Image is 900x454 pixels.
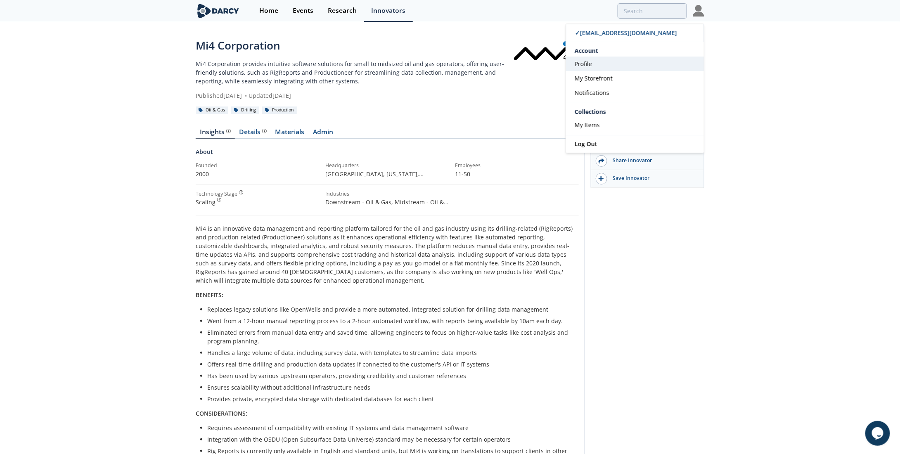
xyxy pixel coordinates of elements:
div: Events [293,7,313,14]
span: Profile [575,60,592,68]
iframe: chat widget [865,421,892,446]
a: Insights [196,129,235,139]
div: Headquarters [325,162,449,169]
a: Materials [271,129,309,139]
strong: CONSIDERATIONS: [196,409,247,417]
button: Save Innovator [591,170,704,188]
div: Research [328,7,357,14]
li: Replaces legacy solutions like OpenWells and provide a more automated, integrated solution for dr... [207,305,573,314]
p: 11-50 [455,170,579,178]
span: Downstream - Oil & Gas, Midstream - Oil & Gas, Upstream - Oil & Gas [325,198,448,215]
a: Details [235,129,271,139]
div: Drilling [231,106,259,114]
li: Provides private, encrypted data storage with dedicated databases for each client [207,395,573,403]
span: My Items [575,121,600,129]
div: Innovators [371,7,405,14]
a: Log Out [566,135,704,153]
div: Founded [196,162,320,169]
div: Account [566,42,704,57]
a: ✓[EMAIL_ADDRESS][DOMAIN_NAME] [566,24,704,42]
a: Profile [566,57,704,71]
div: Save Innovator [607,175,700,182]
a: Notifications [566,85,704,100]
div: Scaling [196,198,320,206]
img: information.svg [226,129,231,133]
span: Log Out [575,140,597,148]
div: About [196,147,579,162]
img: information.svg [239,190,244,195]
li: Has been used by various upstream operators, providing credibility and customer references [207,371,573,380]
div: Share Innovator [607,157,700,164]
img: information.svg [217,198,222,202]
li: Eliminated errors from manual data entry and saved time, allowing engineers to focus on higher-va... [207,328,573,345]
div: Collections [566,106,704,118]
img: Profile [693,5,704,17]
li: Offers real-time drilling and production data updates if connected to the customer's API or IT sy... [207,360,573,369]
div: Technology Stage [196,190,237,198]
p: Mi4 Corporation provides intuitive software solutions for small to midsized oil and gas operators... [196,59,512,85]
div: Details [239,129,267,135]
div: Production [262,106,297,114]
span: Notifications [575,89,609,97]
div: Mi4 Corporation [196,38,512,54]
li: Requires assessment of compatibility with existing IT systems and data management software [207,423,573,432]
span: • [244,92,249,99]
strong: BENEFITS: [196,291,223,299]
li: Ensures scalability without additional infrastructure needs [207,383,573,392]
li: Handles a large volume of data, including survey data, with templates to streamline data imports [207,348,573,357]
li: Went from a 12-hour manual reporting process to a 2-hour automated workflow, with reports being a... [207,317,573,325]
div: Published [DATE] Updated [DATE] [196,91,512,100]
a: My Storefront [566,71,704,85]
div: Insights [200,129,231,135]
p: [GEOGRAPHIC_DATA], [US_STATE] , [GEOGRAPHIC_DATA] [325,170,449,178]
a: My Items [566,118,704,132]
p: Mi4 is an innovative data management and reporting platform tailored for the oil and gas industry... [196,224,579,285]
span: ✓ [EMAIL_ADDRESS][DOMAIN_NAME] [575,29,677,37]
p: 2000 [196,170,320,178]
li: Integration with the OSDU (Open Subsurface Data Universe) standard may be necessary for certain o... [207,435,573,444]
div: Home [259,7,278,14]
span: My Storefront [575,74,613,82]
img: information.svg [262,129,267,133]
img: logo-wide.svg [196,4,241,18]
div: Employees [455,162,579,169]
input: Advanced Search [618,3,687,19]
div: Oil & Gas [196,106,228,114]
a: Admin [309,129,338,139]
div: Industries [325,190,449,198]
